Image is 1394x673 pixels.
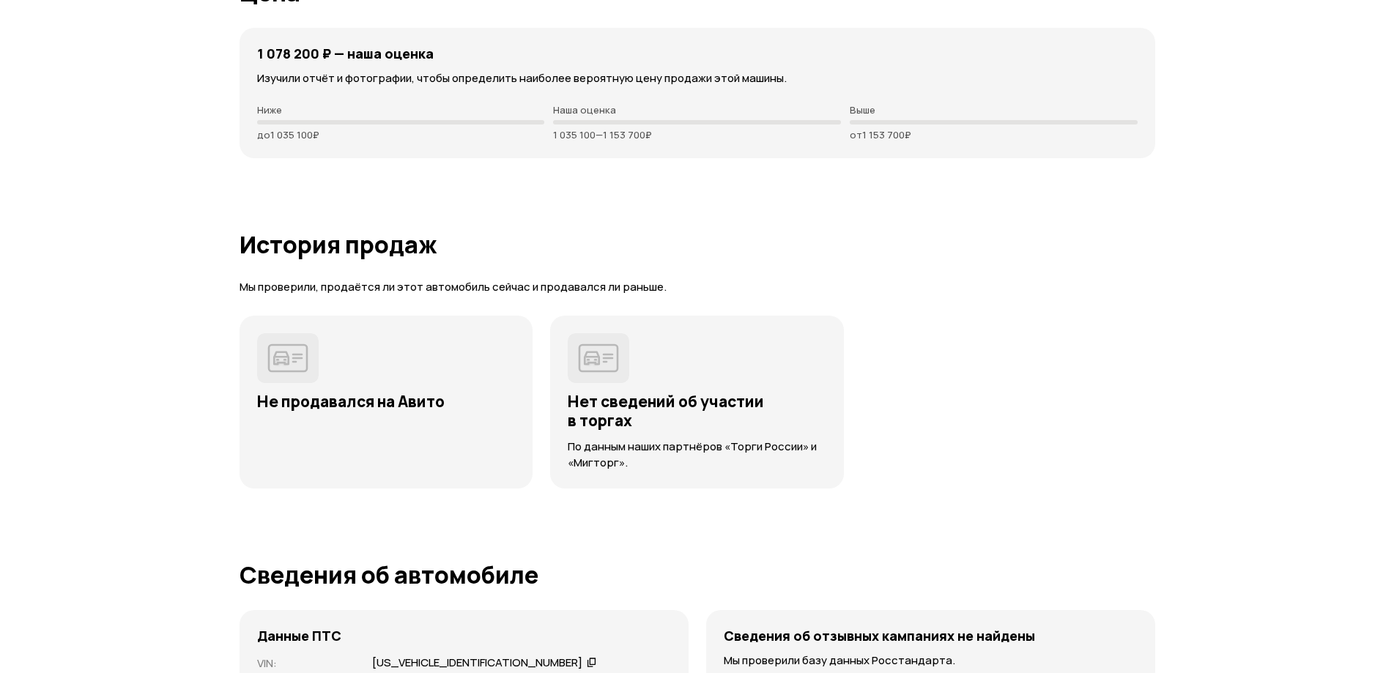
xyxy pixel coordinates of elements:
[372,655,582,671] div: [US_VEHICLE_IDENTIFICATION_NUMBER]
[240,231,1155,258] h1: История продаж
[257,70,1138,86] p: Изучили отчёт и фотографии, чтобы определить наиболее вероятную цену продажи этой машины.
[257,45,434,62] h4: 1 078 200 ₽ — наша оценка
[724,652,1138,669] p: Мы проверили базу данных Росстандарта.
[568,439,826,471] p: По данным наших партнёров «Торги России» и «Мигторг».
[240,280,1155,295] p: Мы проверили, продаётся ли этот автомобиль сейчас и продавался ли раньше.
[850,129,1138,141] p: от 1 153 700 ₽
[568,392,826,430] h3: Нет сведений об участии в торгах
[257,392,516,411] h3: Не продавался на Авито
[240,562,1155,588] h1: Сведения об автомобиле
[257,104,545,116] p: Ниже
[257,628,341,644] h4: Данные ПТС
[850,104,1138,116] p: Выше
[553,104,841,116] p: Наша оценка
[724,628,1035,644] h4: Сведения об отзывных кампаниях не найдены
[553,129,841,141] p: 1 035 100 — 1 153 700 ₽
[257,129,545,141] p: до 1 035 100 ₽
[257,655,355,672] p: VIN :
